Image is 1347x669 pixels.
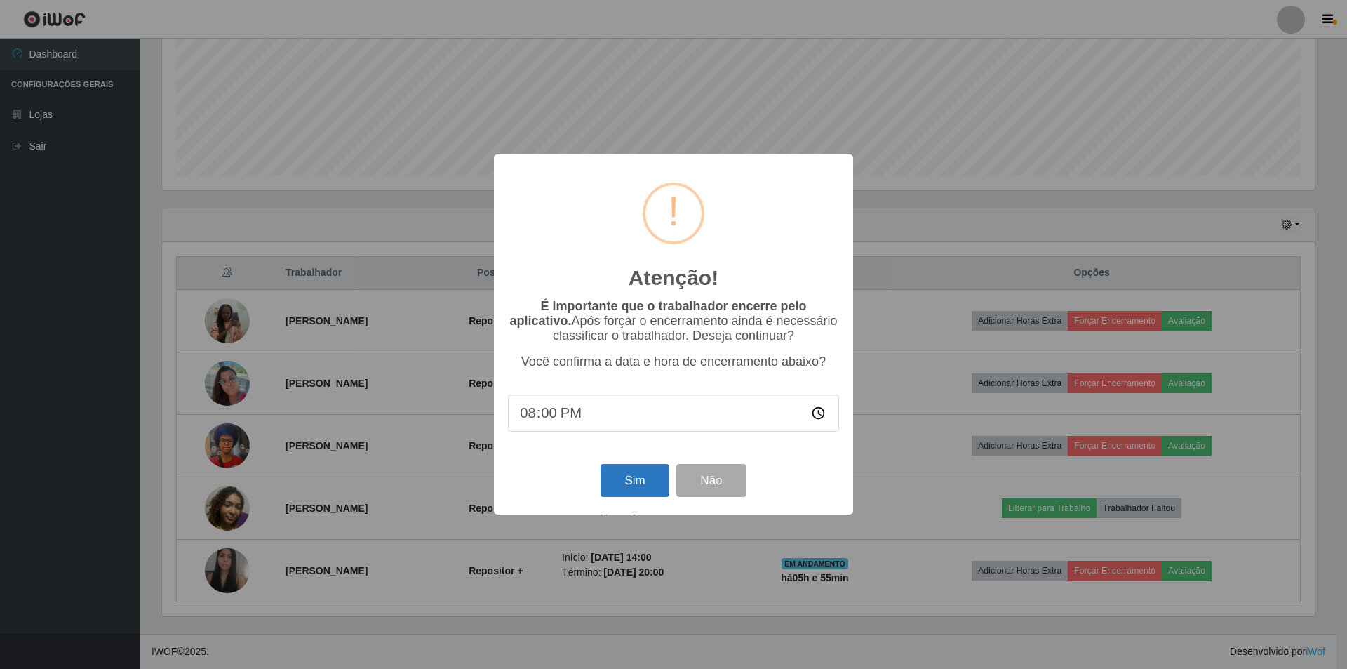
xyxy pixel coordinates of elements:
b: É importante que o trabalhador encerre pelo aplicativo. [509,299,806,328]
p: Você confirma a data e hora de encerramento abaixo? [508,355,839,369]
button: Sim [601,464,669,497]
h2: Atenção! [629,265,718,291]
p: Após forçar o encerramento ainda é necessário classificar o trabalhador. Deseja continuar? [508,299,839,343]
button: Não [676,464,746,497]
